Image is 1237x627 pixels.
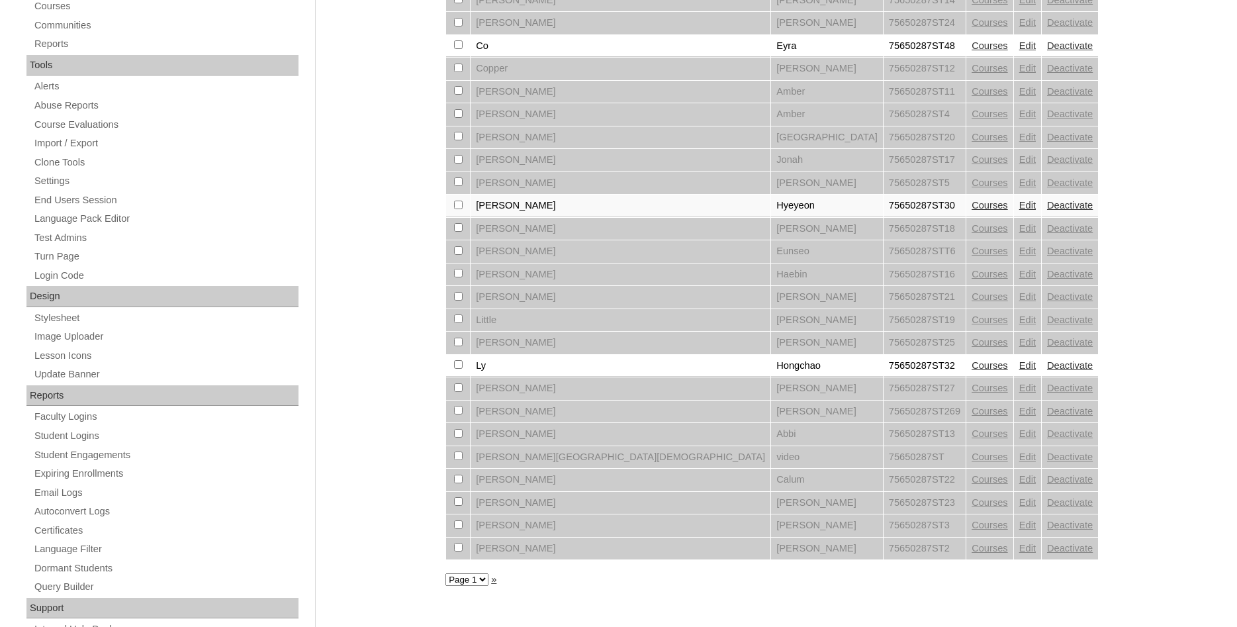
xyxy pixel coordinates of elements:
[26,286,298,307] div: Design
[972,474,1008,485] a: Courses
[972,17,1008,28] a: Courses
[1047,314,1093,325] a: Deactivate
[884,12,966,34] td: 75650287ST24
[884,35,966,58] td: 75650287ST48
[1019,154,1036,165] a: Edit
[33,560,298,577] a: Dormant Students
[771,126,883,149] td: [GEOGRAPHIC_DATA]
[1047,17,1093,28] a: Deactivate
[884,423,966,446] td: 75650287ST13
[33,97,298,114] a: Abuse Reports
[1019,314,1036,325] a: Edit
[972,40,1008,51] a: Courses
[884,286,966,309] td: 75650287ST21
[972,452,1008,462] a: Courses
[33,428,298,444] a: Student Logins
[1019,269,1036,279] a: Edit
[771,264,883,286] td: Haebin
[1019,86,1036,97] a: Edit
[972,337,1008,348] a: Courses
[1019,246,1036,256] a: Edit
[972,63,1008,73] a: Courses
[1047,360,1093,371] a: Deactivate
[471,126,770,149] td: [PERSON_NAME]
[771,332,883,354] td: [PERSON_NAME]
[884,103,966,126] td: 75650287ST4
[33,503,298,520] a: Autoconvert Logs
[33,154,298,171] a: Clone Tools
[471,355,770,377] td: Ly
[1019,132,1036,142] a: Edit
[471,309,770,332] td: Little
[33,192,298,209] a: End Users Session
[33,267,298,284] a: Login Code
[33,465,298,482] a: Expiring Enrollments
[471,35,770,58] td: Co
[1047,543,1093,554] a: Deactivate
[884,355,966,377] td: 75650287ST32
[33,310,298,326] a: Stylesheet
[33,36,298,52] a: Reports
[884,309,966,332] td: 75650287ST19
[1047,177,1093,188] a: Deactivate
[33,348,298,364] a: Lesson Icons
[771,401,883,423] td: [PERSON_NAME]
[1047,269,1093,279] a: Deactivate
[771,286,883,309] td: [PERSON_NAME]
[1019,17,1036,28] a: Edit
[33,135,298,152] a: Import / Export
[33,579,298,595] a: Query Builder
[1047,132,1093,142] a: Deactivate
[26,598,298,619] div: Support
[33,328,298,345] a: Image Uploader
[471,423,770,446] td: [PERSON_NAME]
[771,172,883,195] td: [PERSON_NAME]
[33,17,298,34] a: Communities
[471,103,770,126] td: [PERSON_NAME]
[471,81,770,103] td: [PERSON_NAME]
[26,55,298,76] div: Tools
[771,355,883,377] td: Hongchao
[1047,452,1093,462] a: Deactivate
[771,103,883,126] td: Amber
[972,223,1008,234] a: Courses
[884,149,966,171] td: 75650287ST17
[884,514,966,537] td: 75650287ST3
[471,446,770,469] td: [PERSON_NAME][GEOGRAPHIC_DATA][DEMOGRAPHIC_DATA]
[972,497,1008,508] a: Courses
[972,109,1008,119] a: Courses
[1047,383,1093,393] a: Deactivate
[33,117,298,133] a: Course Evaluations
[1019,223,1036,234] a: Edit
[771,446,883,469] td: video
[972,269,1008,279] a: Courses
[771,149,883,171] td: Jonah
[972,406,1008,416] a: Courses
[471,401,770,423] td: [PERSON_NAME]
[884,195,966,217] td: 75650287ST30
[33,409,298,425] a: Faculty Logins
[1019,520,1036,530] a: Edit
[1047,474,1093,485] a: Deactivate
[771,35,883,58] td: Eyra
[1047,246,1093,256] a: Deactivate
[771,309,883,332] td: [PERSON_NAME]
[771,58,883,80] td: [PERSON_NAME]
[884,538,966,560] td: 75650287ST2
[1047,406,1093,416] a: Deactivate
[471,492,770,514] td: [PERSON_NAME]
[1047,337,1093,348] a: Deactivate
[1019,428,1036,439] a: Edit
[771,240,883,263] td: Eunseo
[471,58,770,80] td: Copper
[1047,223,1093,234] a: Deactivate
[1019,383,1036,393] a: Edit
[1019,63,1036,73] a: Edit
[471,172,770,195] td: [PERSON_NAME]
[972,383,1008,393] a: Courses
[1019,360,1036,371] a: Edit
[1047,154,1093,165] a: Deactivate
[1019,452,1036,462] a: Edit
[972,291,1008,302] a: Courses
[972,177,1008,188] a: Courses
